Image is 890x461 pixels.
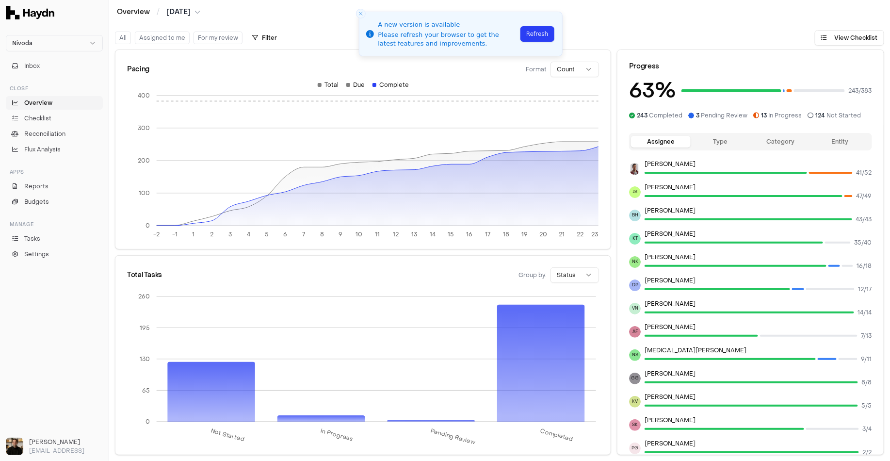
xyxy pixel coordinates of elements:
[518,271,547,279] span: Group by:
[6,6,54,19] img: Haydn Logo
[467,231,473,239] tspan: 16
[629,75,676,106] h3: 63 %
[29,446,103,455] p: [EMAIL_ADDRESS]
[629,62,872,71] div: Progress
[393,231,399,239] tspan: 12
[631,136,691,148] button: Assignee
[520,26,554,42] button: Refresh
[485,231,491,239] tspan: 17
[146,222,150,230] tspan: 0
[592,231,599,239] tspan: 23
[138,92,150,99] tspan: 400
[761,112,767,119] span: 13
[522,231,528,239] tspan: 19
[629,280,641,291] span: DP
[6,195,103,209] a: Budgets
[430,427,476,446] tspan: Pending Review
[645,323,872,331] p: [PERSON_NAME]
[346,81,365,89] div: Due
[645,277,872,284] p: [PERSON_NAME]
[863,448,872,456] span: 2 / 2
[12,39,32,47] span: Nivoda
[448,231,454,239] tspan: 15
[559,231,565,239] tspan: 21
[142,387,150,395] tspan: 65
[6,164,103,180] div: Apps
[629,233,641,245] span: KT
[6,438,23,455] img: Ole Heine
[138,293,150,300] tspan: 260
[24,182,49,191] span: Reports
[139,189,150,197] tspan: 100
[857,192,872,200] span: 47 / 49
[318,81,339,89] div: Total
[862,402,872,410] span: 5 / 5
[166,7,191,17] span: [DATE]
[210,231,213,239] tspan: 2
[166,7,200,17] button: [DATE]
[194,32,243,44] button: For my review
[645,253,872,261] p: [PERSON_NAME]
[378,20,518,30] div: A new version is available
[339,231,343,239] tspan: 9
[6,81,103,96] div: Close
[228,231,232,239] tspan: 3
[24,250,49,259] span: Settings
[503,231,510,239] tspan: 18
[172,231,178,239] tspan: -1
[411,231,417,239] tspan: 13
[861,355,872,363] span: 9 / 11
[24,114,51,123] span: Checklist
[691,136,750,148] button: Type
[645,183,872,191] p: [PERSON_NAME]
[629,443,641,454] span: PG
[6,59,103,73] button: Inbox
[6,247,103,261] a: Settings
[6,232,103,246] a: Tasks
[320,427,354,443] tspan: In Progress
[262,34,277,42] span: Filter
[849,87,872,95] span: 243 / 383
[761,112,802,119] span: In Progress
[265,231,269,239] tspan: 5
[862,379,872,386] span: 8 / 8
[117,7,200,17] nav: breadcrumb
[629,419,641,431] span: SK
[637,112,682,119] span: Completed
[155,7,162,16] span: /
[24,234,40,243] span: Tasks
[629,163,641,175] img: JP Smit
[24,99,52,107] span: Overview
[372,81,409,89] div: Complete
[856,215,872,223] span: 43 / 43
[645,346,872,354] p: [MEDICAL_DATA][PERSON_NAME]
[303,231,306,239] tspan: 7
[645,207,872,214] p: [PERSON_NAME]
[6,112,103,125] a: Checklist
[855,239,872,247] span: 35 / 40
[861,332,872,340] span: 7 / 13
[629,396,641,408] span: KV
[696,112,699,119] span: 3
[6,96,103,110] a: Overview
[356,231,362,239] tspan: 10
[629,326,641,338] span: AF
[24,62,40,70] span: Inbox
[356,9,366,18] button: Close toast
[645,160,872,168] p: [PERSON_NAME]
[140,355,150,363] tspan: 130
[6,180,103,193] a: Reports
[815,112,861,119] span: Not Started
[629,349,641,361] span: NS
[629,373,641,384] span: GG
[321,231,324,239] tspan: 8
[140,324,150,332] tspan: 195
[135,32,190,44] button: Assigned to me
[192,231,194,239] tspan: 1
[210,427,245,444] tspan: Not Started
[24,145,61,154] span: Flux Analysis
[6,127,103,141] a: Reconciliation
[430,231,436,239] tspan: 14
[751,136,810,148] button: Category
[815,30,884,46] button: View Checklist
